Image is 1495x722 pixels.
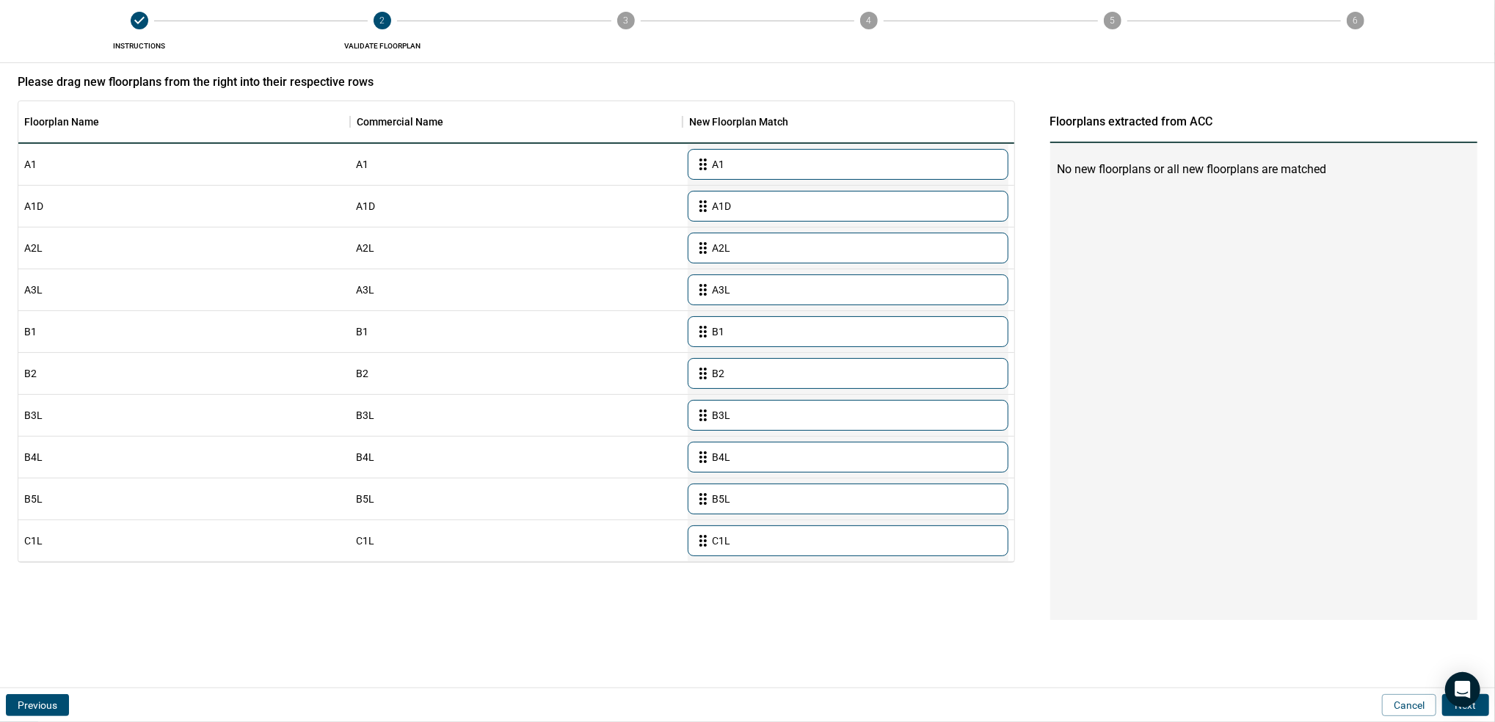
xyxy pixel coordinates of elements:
div: A1 [688,149,1008,180]
div: B3L [18,409,350,421]
div: A3L [18,284,350,296]
div: B4L [350,451,682,463]
div: B1 [18,326,350,338]
div: C1L [688,525,1008,556]
span: [GEOGRAPHIC_DATA] [754,41,986,51]
div: B5L [18,493,350,505]
div: B3L [688,400,1008,431]
div: Floorplans extracted from ACC [1050,101,1477,143]
div: A2L [350,242,682,254]
div: B4L [18,451,350,463]
div: B4L [688,442,1008,473]
div: A1D [350,200,682,212]
div: B2 [688,358,1008,389]
div: A2L [18,242,350,254]
text: 3 [623,15,628,26]
span: Validate SITE [510,41,742,51]
div: A2L [688,233,1008,263]
div: C1L [18,535,350,547]
div: Floorplan Name [18,116,349,128]
span: Instructions [23,41,255,51]
span: Confirm [1240,41,1472,51]
text: 4 [867,15,872,26]
button: Previous [6,694,69,716]
div: B2 [18,368,350,379]
text: 6 [1353,15,1358,26]
div: A1 [18,158,350,170]
div: A1D [688,191,1008,222]
div: C1L [350,535,682,547]
div: B1 [688,316,1008,347]
div: A1 [350,158,682,170]
div: No new floorplans or all new floorplans are matched [1058,150,1470,188]
div: B2 [350,368,682,379]
div: B1 [350,326,682,338]
div: A3L [350,284,682,296]
div: Commercial Name [349,116,682,128]
div: B5L [350,493,682,505]
div: A1D [18,200,350,212]
button: Next [1442,694,1489,716]
div: A3L [688,274,1008,305]
span: Validate COMMON_AREA [997,41,1229,51]
div: B3L [350,409,682,421]
text: 2 [380,15,385,26]
text: 5 [1110,15,1115,26]
button: Cancel [1382,694,1436,716]
div: New Floorplan Match [682,116,1014,128]
div: B5L [688,484,1008,514]
div: Open Intercom Messenger [1445,672,1480,707]
div: Please drag new floorplans from the right into their respective rows [18,75,1477,101]
span: Validate FLOORPLAN [267,41,499,51]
